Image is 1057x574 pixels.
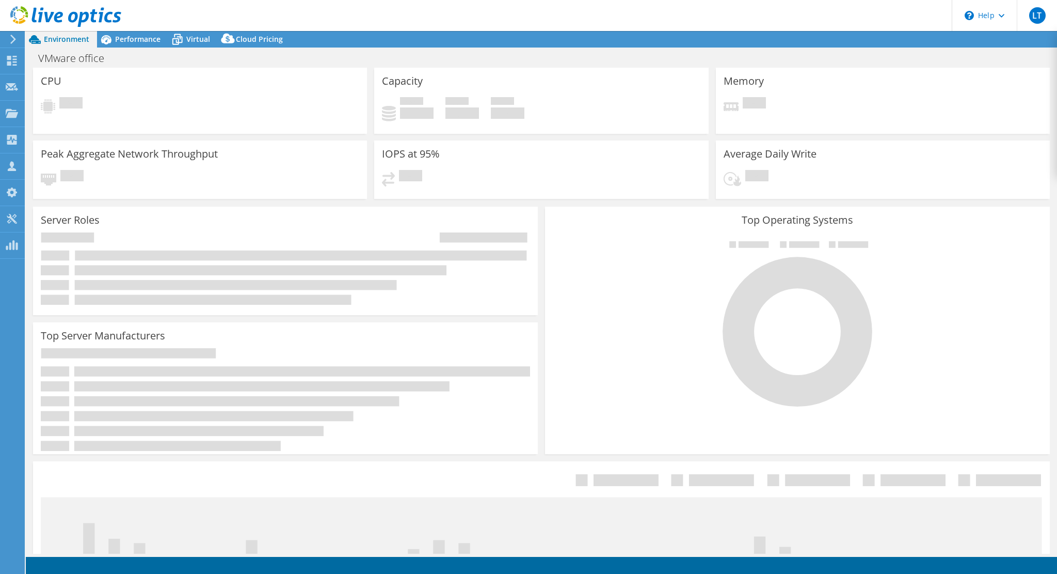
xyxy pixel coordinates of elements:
[400,107,434,119] h4: 0 GiB
[60,170,84,184] span: Pending
[745,170,768,184] span: Pending
[724,148,816,160] h3: Average Daily Write
[34,53,120,64] h1: VMware office
[44,34,89,44] span: Environment
[491,97,514,107] span: Total
[41,214,100,226] h3: Server Roles
[743,97,766,111] span: Pending
[445,97,469,107] span: Free
[1029,7,1046,24] span: LT
[115,34,161,44] span: Performance
[400,97,423,107] span: Used
[724,75,764,87] h3: Memory
[491,107,524,119] h4: 0 GiB
[236,34,283,44] span: Cloud Pricing
[965,11,974,20] svg: \n
[553,214,1042,226] h3: Top Operating Systems
[399,170,422,184] span: Pending
[59,97,83,111] span: Pending
[41,75,61,87] h3: CPU
[445,107,479,119] h4: 0 GiB
[382,75,423,87] h3: Capacity
[186,34,210,44] span: Virtual
[382,148,440,160] h3: IOPS at 95%
[41,330,165,342] h3: Top Server Manufacturers
[41,148,218,160] h3: Peak Aggregate Network Throughput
